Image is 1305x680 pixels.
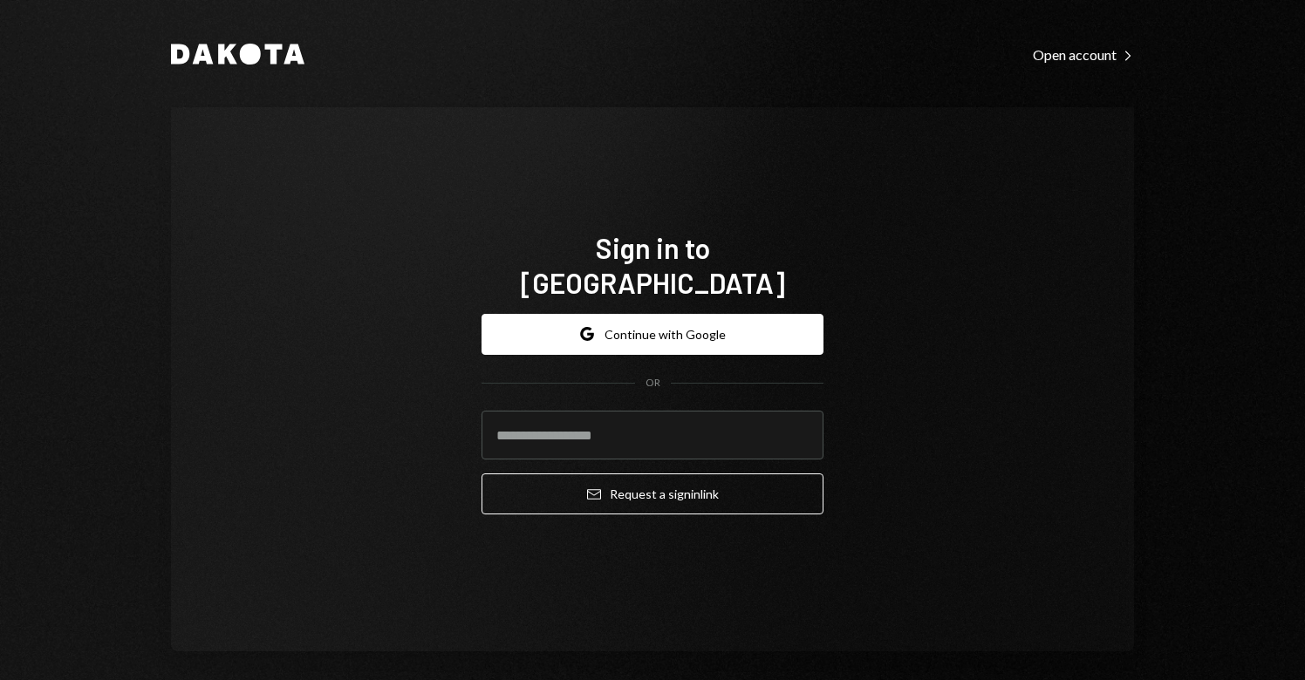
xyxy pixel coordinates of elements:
button: Continue with Google [482,314,823,355]
button: Request a signinlink [482,473,823,514]
h1: Sign in to [GEOGRAPHIC_DATA] [482,230,823,300]
div: OR [646,376,660,391]
div: Open account [1033,46,1134,64]
a: Open account [1033,44,1134,64]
